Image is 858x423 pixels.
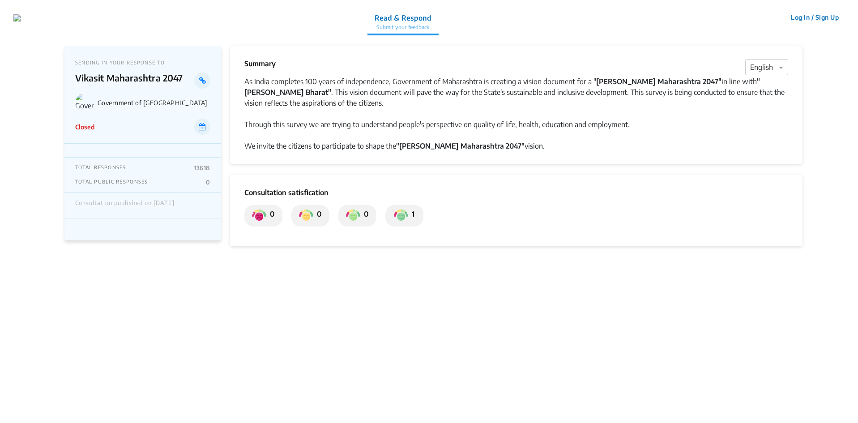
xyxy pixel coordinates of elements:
[244,76,788,108] div: As India completes 100 years of independence, Government of Maharashtra is creating a vision docu...
[313,209,321,223] p: 0
[346,209,360,223] img: private_somewhat_satisfied.png
[75,164,126,171] p: TOTAL RESPONSES
[244,119,788,130] div: Through this survey we are trying to understand people's perspective on quality of life, health, ...
[206,179,210,186] p: 0
[408,209,414,223] p: 1
[75,200,175,211] div: Consultation published on [DATE]
[75,73,195,89] p: Vikasit Maharashtra 2047
[360,209,368,223] p: 0
[596,77,721,86] strong: [PERSON_NAME] Maharashtra 2047"
[244,141,788,151] div: We invite the citizens to participate to shape the vision.
[244,187,788,198] p: Consultation satisfication
[244,58,276,69] p: Summary
[375,23,431,31] p: Submit your feedback
[299,209,313,223] img: private_somewhat_dissatisfied.png
[375,13,431,23] p: Read & Respond
[396,141,525,150] strong: "[PERSON_NAME] Maharashtra 2047"
[75,93,94,112] img: Government of Maharashtra logo
[75,179,148,186] p: TOTAL PUBLIC RESPONSES
[13,14,21,21] img: 7907nfqetxyivg6ubhai9kg9bhzr
[75,122,94,132] p: Closed
[394,209,408,223] img: private_satisfied.png
[98,99,210,107] p: Government of [GEOGRAPHIC_DATA]
[266,209,274,223] p: 0
[75,60,210,65] p: SENDING IN YOUR RESPONSE TO
[194,164,210,171] p: 13618
[785,10,845,24] button: Log In / Sign Up
[252,209,266,223] img: private_dissatisfied.png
